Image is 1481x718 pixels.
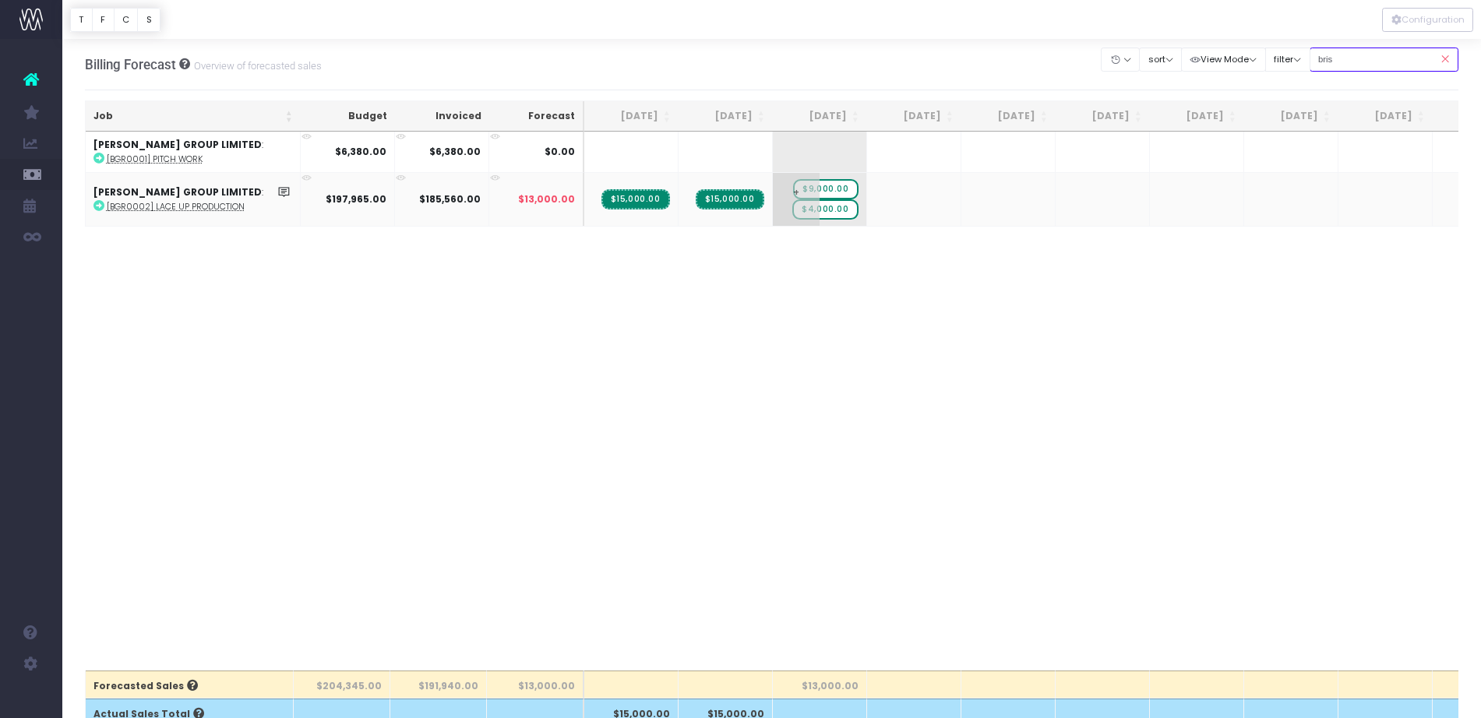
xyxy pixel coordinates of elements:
[518,192,575,206] span: $13,000.00
[137,8,160,32] button: S
[1244,101,1338,132] th: Feb 26: activate to sort column ascending
[93,138,262,151] strong: [PERSON_NAME] GROUP LIMITED
[1139,48,1182,72] button: sort
[1338,101,1433,132] th: Mar 26: activate to sort column ascending
[1056,101,1150,132] th: Dec 25: activate to sort column ascending
[326,192,386,206] strong: $197,965.00
[390,670,487,699] th: $191,940.00
[92,8,115,32] button: F
[601,189,670,209] span: Streamtime Invoice: INV-13455 – [BGR0002] Lace Up Production - 50% deposit invoice<br />Deferred ...
[395,101,489,132] th: Invoiced
[1265,48,1310,72] button: filter
[85,57,176,72] span: Billing Forecast
[1382,8,1473,32] button: Configuration
[1382,8,1473,32] div: Vertical button group
[793,179,858,199] span: wayahead Sales Forecast Item
[70,8,93,32] button: T
[190,57,322,72] small: Overview of forecasted sales
[114,8,139,32] button: C
[679,101,773,132] th: Aug 25: activate to sort column ascending
[489,101,584,132] th: Forecast
[93,679,198,693] span: Forecasted Sales
[19,687,43,710] img: images/default_profile_image.png
[419,192,481,206] strong: $185,560.00
[429,145,481,158] strong: $6,380.00
[1181,48,1266,72] button: View Mode
[93,185,262,199] strong: [PERSON_NAME] GROUP LIMITED
[487,670,584,699] th: $13,000.00
[773,101,867,132] th: Sep 25: activate to sort column ascending
[545,145,575,159] span: $0.00
[86,132,301,172] td: :
[335,145,386,158] strong: $6,380.00
[773,173,820,226] span: +
[70,8,160,32] div: Vertical button group
[773,670,867,699] th: $13,000.00
[301,101,395,132] th: Budget
[792,199,858,220] span: wayahead Sales Forecast Item
[107,201,245,213] abbr: [BGR0002] Lace Up Production
[294,670,390,699] th: $204,345.00
[696,189,764,209] span: Streamtime Invoice: INV-13455 – [BGR0002] Lace Up Production - 50% deposit invoice<br />Deferred ...
[86,101,301,132] th: Job: activate to sort column ascending
[107,153,203,165] abbr: [BGR0001] Pitch work
[961,101,1056,132] th: Nov 25: activate to sort column ascending
[867,101,961,132] th: Oct 25: activate to sort column ascending
[584,101,679,132] th: Jul 25: activate to sort column ascending
[1150,101,1244,132] th: Jan 26: activate to sort column ascending
[1310,48,1459,72] input: Search...
[86,172,301,226] td: :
